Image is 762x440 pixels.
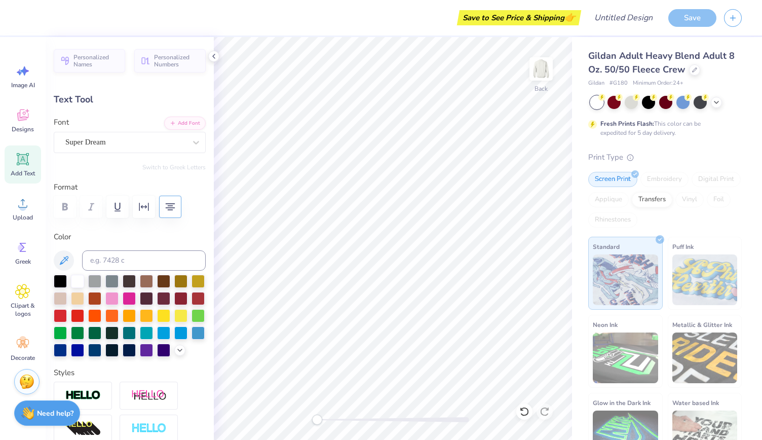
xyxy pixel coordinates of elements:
[154,54,200,68] span: Personalized Numbers
[692,172,741,187] div: Digital Print
[632,192,672,207] div: Transfers
[65,390,101,401] img: Stroke
[54,181,206,193] label: Format
[672,254,738,305] img: Puff Ink
[588,50,735,76] span: Gildan Adult Heavy Blend Adult 8 Oz. 50/50 Fleece Crew
[588,192,629,207] div: Applique
[593,397,651,408] span: Glow in the Dark Ink
[164,117,206,130] button: Add Font
[593,333,658,383] img: Neon Ink
[11,169,35,177] span: Add Text
[13,213,33,222] span: Upload
[672,333,738,383] img: Metallic & Glitter Ink
[142,163,206,171] button: Switch to Greek Letters
[460,10,579,25] div: Save to See Price & Shipping
[564,11,576,23] span: 👉
[593,254,658,305] img: Standard
[640,172,689,187] div: Embroidery
[54,231,206,243] label: Color
[588,172,637,187] div: Screen Print
[54,93,206,106] div: Text Tool
[65,421,101,437] img: 3D Illusion
[134,49,206,72] button: Personalized Numbers
[82,250,206,271] input: e.g. 7428 c
[73,54,119,68] span: Personalized Names
[131,389,167,402] img: Shadow
[131,423,167,434] img: Negative Space
[600,119,725,137] div: This color can be expedited for 5 day delivery.
[11,81,35,89] span: Image AI
[672,319,732,330] span: Metallic & Glitter Ink
[54,49,125,72] button: Personalized Names
[6,302,40,318] span: Clipart & logos
[593,319,618,330] span: Neon Ink
[633,79,683,88] span: Minimum Order: 24 +
[531,59,551,79] img: Back
[588,79,604,88] span: Gildan
[12,125,34,133] span: Designs
[535,84,548,93] div: Back
[15,258,31,266] span: Greek
[609,79,628,88] span: # G180
[707,192,731,207] div: Foil
[672,241,694,252] span: Puff Ink
[588,212,637,228] div: Rhinestones
[312,415,322,425] div: Accessibility label
[600,120,654,128] strong: Fresh Prints Flash:
[593,241,620,252] span: Standard
[54,367,74,379] label: Styles
[11,354,35,362] span: Decorate
[672,397,719,408] span: Water based Ink
[675,192,704,207] div: Vinyl
[588,152,742,163] div: Print Type
[586,8,661,28] input: Untitled Design
[54,117,69,128] label: Font
[37,409,73,418] strong: Need help?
